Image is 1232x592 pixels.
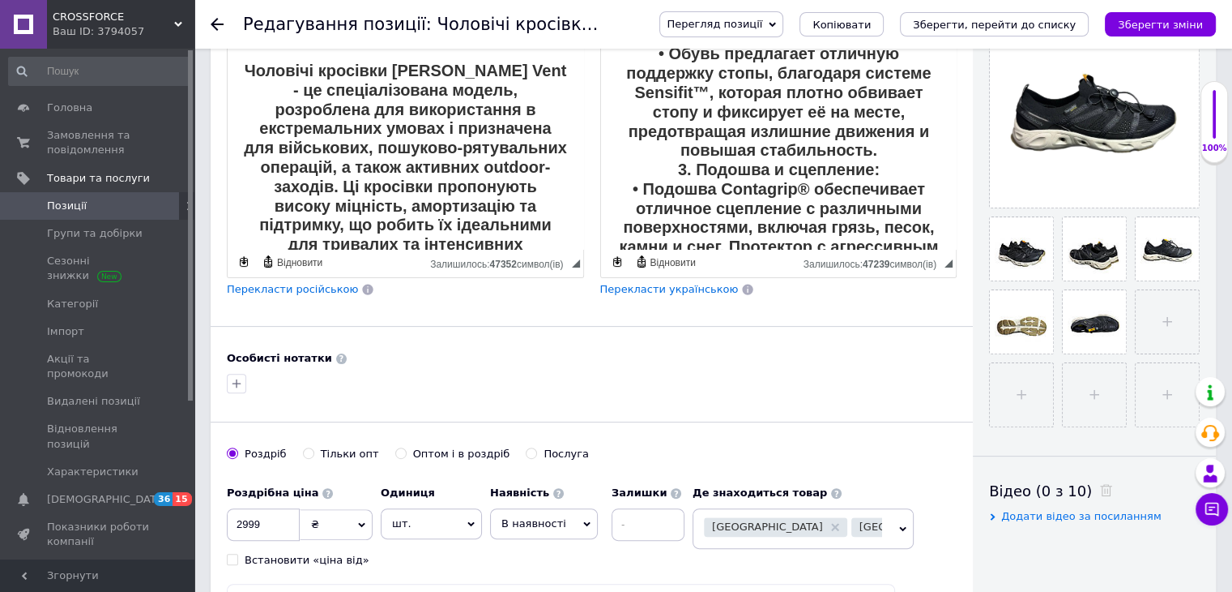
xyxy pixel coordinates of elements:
[259,253,325,271] a: Відновити
[900,12,1089,36] button: Зберегти, перейти до списку
[47,352,150,381] span: Акції та промокоди
[321,447,379,461] div: Тільки опт
[612,487,667,499] b: Залишки
[47,171,150,186] span: Товари та послуги
[47,254,150,283] span: Сезонні знижки
[633,253,698,271] a: Відновити
[1201,143,1227,154] div: 100%
[47,422,150,451] span: Відновлення позицій
[47,394,140,409] span: Видалені позиції
[1118,19,1203,31] i: Зберегти зміни
[430,255,571,270] div: Кiлькiсть символiв
[173,492,191,506] span: 15
[227,283,358,295] span: Перекласти російською
[413,447,510,461] div: Оптом і в роздріб
[227,508,300,541] input: 0
[863,259,889,270] span: 47239
[227,487,318,499] b: Роздрібна ціна
[489,259,516,270] span: 47352
[311,518,319,530] span: ₴
[600,283,739,295] span: Перекласти українською
[16,15,339,246] strong: Чоловічі кросівки [PERSON_NAME] Vent - це спеціалізована модель, розроблена для використання в ек...
[1105,12,1216,36] button: Зберегти зміни
[544,447,589,461] div: Послуга
[799,12,884,36] button: Копіювати
[667,18,762,30] span: Перегляд позиції
[243,15,1199,34] h1: Редагування позиції: Чоловічі кросівки Salomon Breezer Vent, Кросівки чоловічі літні Саломон чорні
[47,297,98,311] span: Категорії
[211,18,224,31] div: Повернутися назад
[812,19,871,31] span: Копіювати
[944,260,953,268] span: Потягніть для зміни розмірів
[601,46,957,249] iframe: Редактор, 715218B4-01AD-4E93-87A7-008710A9CE79
[275,256,322,270] span: Відновити
[501,517,566,530] span: В наявності
[1200,81,1228,163] div: 100% Якість заповнення
[381,508,482,539] span: шт.
[612,508,684,541] input: -
[235,253,253,271] a: Зробити резервну копію зараз
[47,101,92,115] span: Головна
[913,19,1076,31] i: Зберегти, перейти до списку
[989,483,1092,500] span: Відео (0 з 10)
[804,255,944,270] div: Кiлькiсть символiв
[572,260,580,268] span: Потягніть для зміни розмірів
[245,447,287,461] div: Роздріб
[47,226,143,241] span: Групи та добірки
[381,487,435,499] b: Одиниця
[47,492,167,507] span: [DEMOGRAPHIC_DATA]
[693,487,827,499] b: Де знаходиться товар
[8,57,191,86] input: Пошук
[47,199,87,213] span: Позиції
[608,253,626,271] a: Зробити резервну копію зараз
[1196,493,1228,526] button: Чат з покупцем
[47,520,150,549] span: Показники роботи компанії
[712,521,823,532] span: [GEOGRAPHIC_DATA]
[47,128,150,157] span: Замовлення та повідомлення
[648,256,696,270] span: Відновити
[53,24,194,39] div: Ваш ID: 3794057
[228,46,583,249] iframe: Редактор, F7022069-DECD-4255-AE7B-7184564488C3
[47,324,84,339] span: Імпорт
[245,553,369,568] div: Встановити «ціна від»
[1001,510,1162,522] span: Додати відео за посиланням
[227,352,332,364] b: Особисті нотатки
[490,487,549,499] b: Наявність
[53,10,174,24] span: CROSSFORCE
[47,465,139,479] span: Характеристики
[154,492,173,506] span: 36
[859,521,970,532] span: [GEOGRAPHIC_DATA]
